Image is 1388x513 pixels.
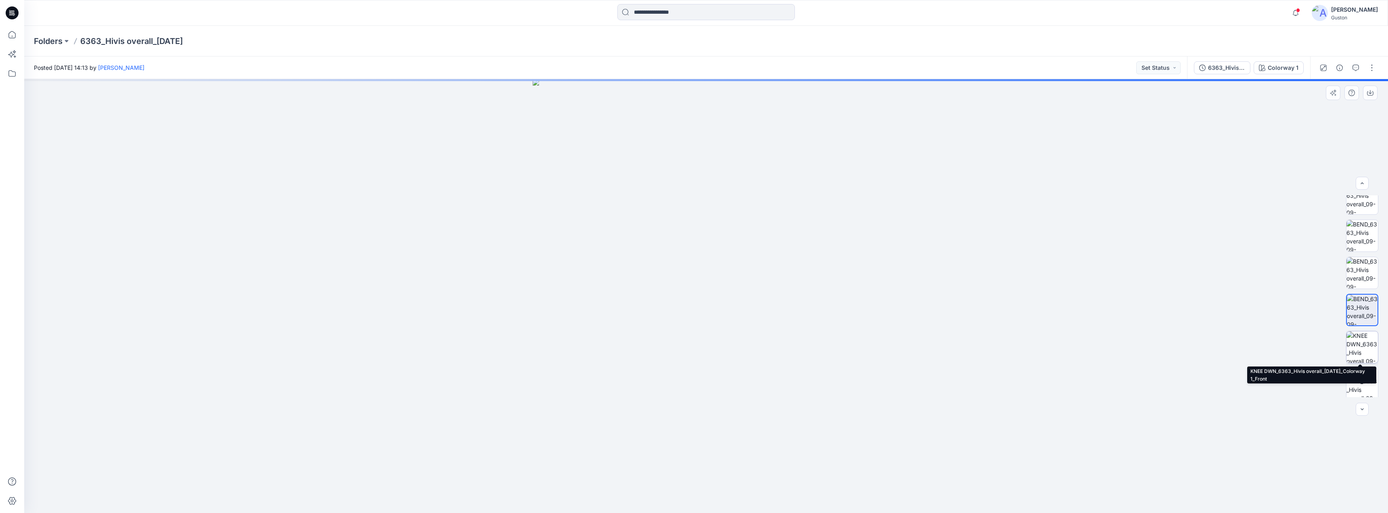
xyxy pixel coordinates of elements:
[1312,5,1328,21] img: avatar
[98,64,144,71] a: [PERSON_NAME]
[80,36,183,47] p: 6363_Hivis overall_[DATE]
[34,63,144,72] span: Posted [DATE] 14:13 by
[34,36,63,47] a: Folders
[1208,63,1245,72] div: 6363_Hivis overall_[DATE]
[1346,369,1378,400] img: KNEE DWN_6363_Hivis overall_09-09-2025_Colorway 1_Back
[1346,257,1378,289] img: BEND_6363_Hivis overall_09-09-2025_Colorway 1_Left
[1331,15,1378,21] div: Guston
[1346,183,1378,214] img: BEND_6363_Hivis overall_09-09-2025_Colorway 1_Front
[1346,331,1378,363] img: KNEE DWN_6363_Hivis overall_09-09-2025_Colorway 1_Front
[1254,61,1304,74] button: Colorway 1
[1268,63,1298,72] div: Colorway 1
[1194,61,1250,74] button: 6363_Hivis overall_[DATE]
[1333,61,1346,74] button: Details
[1331,5,1378,15] div: [PERSON_NAME]
[1347,295,1378,325] img: BEND_6363_Hivis overall_09-09-2025_Colorway 1_Right
[533,79,880,513] img: eyJhbGciOiJIUzI1NiIsImtpZCI6IjAiLCJzbHQiOiJzZXMiLCJ0eXAiOiJKV1QifQ.eyJkYXRhIjp7InR5cGUiOiJzdG9yYW...
[1346,220,1378,251] img: BEND_6363_Hivis overall_09-09-2025_Colorway 1_Back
